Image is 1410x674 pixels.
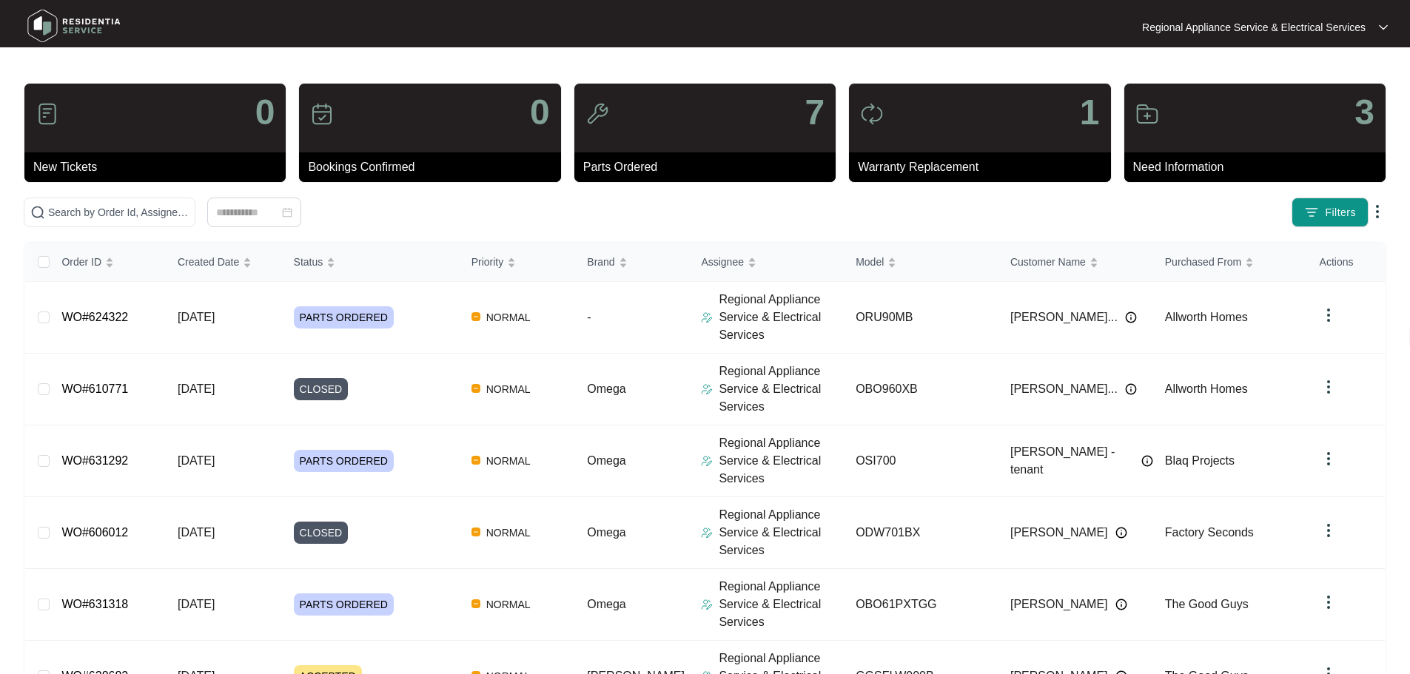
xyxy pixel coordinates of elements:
[48,204,189,220] input: Search by Order Id, Assignee Name, Customer Name, Brand and Model
[294,254,323,270] span: Status
[701,311,713,323] img: Assigner Icon
[530,95,550,130] p: 0
[1369,203,1386,220] img: dropdown arrow
[1165,454,1235,467] span: Blaq Projects
[858,158,1110,176] p: Warranty Replacement
[844,497,998,569] td: ODW701BX
[1135,102,1159,126] img: icon
[308,158,560,176] p: Bookings Confirmed
[178,383,215,395] span: [DATE]
[1115,599,1127,610] img: Info icon
[255,95,275,130] p: 0
[587,598,625,610] span: Omega
[30,205,45,220] img: search-icon
[1010,254,1086,270] span: Customer Name
[1165,311,1248,323] span: Allworth Homes
[1308,243,1385,282] th: Actions
[1379,24,1388,31] img: dropdown arrow
[1320,378,1337,396] img: dropdown arrow
[844,282,998,354] td: ORU90MB
[480,524,537,542] span: NORMAL
[719,363,844,416] p: Regional Appliance Service & Electrical Services
[1165,598,1249,610] span: The Good Guys
[1125,383,1137,395] img: Info icon
[61,598,128,610] a: WO#631318
[587,311,591,323] span: -
[1010,443,1134,479] span: [PERSON_NAME] - tenant
[1325,205,1356,220] span: Filters
[166,243,282,282] th: Created Date
[1142,20,1366,35] p: Regional Appliance Service & Electrical Services
[61,526,128,539] a: WO#606012
[701,455,713,467] img: Assigner Icon
[1354,95,1374,130] p: 3
[294,378,349,400] span: CLOSED
[587,454,625,467] span: Omega
[1080,95,1100,130] p: 1
[856,254,884,270] span: Model
[480,596,537,613] span: NORMAL
[1292,198,1369,227] button: filter iconFilters
[178,254,239,270] span: Created Date
[471,599,480,608] img: Vercel Logo
[1125,311,1137,323] img: Info icon
[1153,243,1308,282] th: Purchased From
[1304,205,1319,220] img: filter icon
[587,526,625,539] span: Omega
[471,312,480,321] img: Vercel Logo
[998,243,1153,282] th: Customer Name
[294,450,394,472] span: PARTS ORDERED
[471,456,480,465] img: Vercel Logo
[701,599,713,610] img: Assigner Icon
[844,354,998,425] td: OBO960XB
[1133,158,1386,176] p: Need Information
[178,454,215,467] span: [DATE]
[178,311,215,323] span: [DATE]
[1320,450,1337,468] img: dropdown arrow
[719,291,844,344] p: Regional Appliance Service & Electrical Services
[480,380,537,398] span: NORMAL
[689,243,844,282] th: Assignee
[1141,455,1153,467] img: Info icon
[1010,596,1108,613] span: [PERSON_NAME]
[1010,309,1118,326] span: [PERSON_NAME]...
[1320,593,1337,611] img: dropdown arrow
[701,254,744,270] span: Assignee
[61,383,128,395] a: WO#610771
[719,506,844,559] p: Regional Appliance Service & Electrical Services
[294,593,394,616] span: PARTS ORDERED
[50,243,166,282] th: Order ID
[844,425,998,497] td: OSI700
[480,309,537,326] span: NORMAL
[1320,306,1337,324] img: dropdown arrow
[805,95,825,130] p: 7
[471,528,480,536] img: Vercel Logo
[583,158,836,176] p: Parts Ordered
[860,102,884,126] img: icon
[719,578,844,631] p: Regional Appliance Service & Electrical Services
[310,102,334,126] img: icon
[1320,522,1337,539] img: dropdown arrow
[1115,527,1127,539] img: Info icon
[1165,383,1248,395] span: Allworth Homes
[844,243,998,282] th: Model
[471,254,504,270] span: Priority
[460,243,576,282] th: Priority
[575,243,689,282] th: Brand
[701,527,713,539] img: Assigner Icon
[844,569,998,641] td: OBO61PXTGG
[22,4,126,48] img: residentia service logo
[178,598,215,610] span: [DATE]
[294,306,394,328] span: PARTS ORDERED
[1010,380,1118,398] span: [PERSON_NAME]...
[1165,526,1254,539] span: Factory Seconds
[719,434,844,488] p: Regional Appliance Service & Electrical Services
[1010,524,1108,542] span: [PERSON_NAME]
[61,254,101,270] span: Order ID
[294,522,349,544] span: CLOSED
[33,158,286,176] p: New Tickets
[36,102,59,126] img: icon
[587,383,625,395] span: Omega
[61,311,128,323] a: WO#624322
[587,254,614,270] span: Brand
